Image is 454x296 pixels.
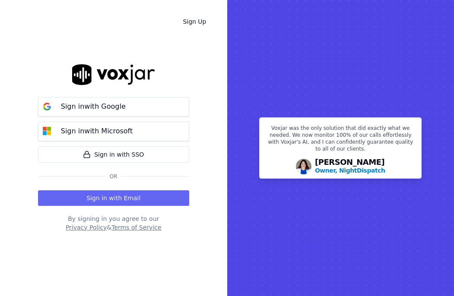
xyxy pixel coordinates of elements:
[111,223,161,232] button: Terms of Service
[72,64,155,85] img: logo
[38,214,189,232] div: By signing in you agree to our &
[296,159,311,174] img: Avatar
[61,101,126,112] p: Sign in with Google
[265,125,416,156] p: Voxjar was the only solution that did exactly what we needed. We now monitor 100% of our calls ef...
[315,166,385,175] p: Owner, NightDispatch
[106,173,121,180] span: Or
[61,126,133,136] p: Sign in with Microsoft
[176,14,213,29] a: Sign Up
[38,97,189,117] button: Sign inwith Google
[38,123,56,140] img: microsoft Sign in button
[315,158,385,175] div: [PERSON_NAME]
[38,122,189,141] button: Sign inwith Microsoft
[38,190,189,206] button: Sign in with Email
[38,98,56,115] img: google Sign in button
[66,223,107,232] button: Privacy Policy
[38,146,189,163] a: Sign in with SSO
